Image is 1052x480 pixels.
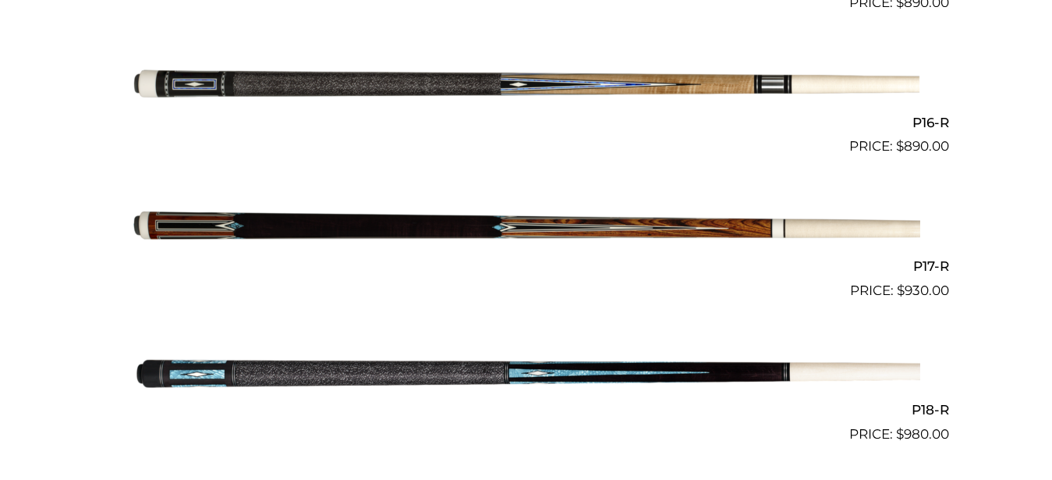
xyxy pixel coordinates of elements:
[897,283,905,298] span: $
[897,283,949,298] bdi: 930.00
[104,20,949,157] a: P16-R $890.00
[104,396,949,425] h2: P18-R
[133,20,920,151] img: P16-R
[104,163,949,300] a: P17-R $930.00
[104,251,949,280] h2: P17-R
[896,138,949,154] bdi: 890.00
[104,308,949,445] a: P18-R $980.00
[896,426,949,442] bdi: 980.00
[896,426,904,442] span: $
[133,308,920,439] img: P18-R
[133,163,920,294] img: P17-R
[896,138,904,154] span: $
[104,108,949,137] h2: P16-R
